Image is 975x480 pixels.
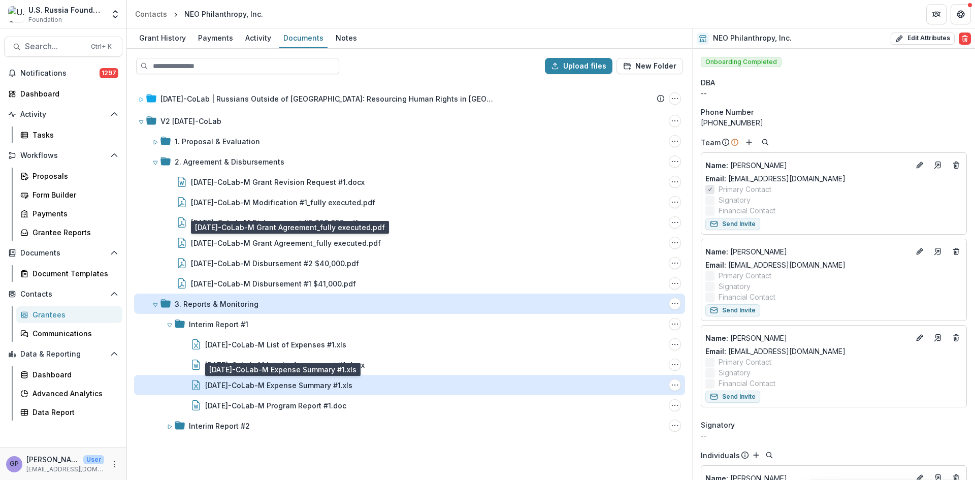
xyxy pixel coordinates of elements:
[914,159,926,171] button: Edit
[20,151,106,160] span: Workflows
[669,257,681,269] button: 23-AUG-12-CoLab-M Disbursement #2 $40,000.pdf Options
[134,314,685,415] div: Interim Report #1Interim Report #1 Options[DATE]-CoLab-M List of Expenses #1.xls23-AUG-12-CoLab-M...
[279,28,328,48] a: Documents
[16,366,122,383] a: Dashboard
[134,355,685,375] div: [DATE]-CoLab-M Interim Assessment #1.docx23-AUG-12-CoLab-M Interim Assessment #1.docx Options
[914,245,926,258] button: Edit
[4,65,122,81] button: Notifications1297
[160,93,496,104] div: [DATE]-CoLab | Russians Outside of [GEOGRAPHIC_DATA]: Resourcing Human Rights in [GEOGRAPHIC_DATA...
[669,115,681,127] button: V2 23-AUG-12-CoLab Options
[705,173,846,184] a: Email: [EMAIL_ADDRESS][DOMAIN_NAME]
[701,107,754,117] span: Phone Number
[750,449,762,461] button: Add
[669,359,681,371] button: 23-AUG-12-CoLab-M Interim Assessment #1.docx Options
[134,415,685,436] div: Interim Report #2Interim Report #2 Options
[705,391,760,403] button: Send Invite
[669,318,681,330] button: Interim Report #1 Options
[545,58,612,74] button: Upload files
[705,304,760,316] button: Send Invite
[669,298,681,310] button: 3. Reports & Monitoring Options
[32,388,114,399] div: Advanced Analytics
[32,227,114,238] div: Grantee Reports
[191,258,359,269] div: [DATE]-CoLab-M Disbursement #2 $40,000.pdf
[705,333,909,343] a: Name: [PERSON_NAME]
[719,281,751,292] span: Signatory
[134,334,685,355] div: [DATE]-CoLab-M List of Expenses #1.xls23-AUG-12-CoLab-M List of Expenses #1.xls Options
[134,395,685,415] div: [DATE]-CoLab-M Program Report #1.doc23-AUG-12-CoLab-M Program Report #1.doc Options
[705,161,728,170] span: Name :
[189,319,248,330] div: Interim Report #1
[134,151,685,172] div: 2. Agreement & Disbursements2. Agreement & Disbursements Options
[89,41,114,52] div: Ctrl + K
[16,186,122,203] a: Form Builder
[279,30,328,45] div: Documents
[4,85,122,102] a: Dashboard
[205,360,365,370] div: [DATE]-CoLab-M Interim Assessment #1.docx
[719,378,775,389] span: Financial Contact
[20,290,106,299] span: Contacts
[134,172,685,192] div: [DATE]-CoLab-M Grant Revision Request #1.docx23-AUG-12-CoLab-M Grant Revision Request #1.docx Opt...
[131,7,267,21] nav: breadcrumb
[950,245,962,258] button: Deletes
[32,328,114,339] div: Communications
[194,30,237,45] div: Payments
[891,33,955,45] button: Edit Attributes
[32,268,114,279] div: Document Templates
[930,243,946,260] a: Go to contact
[135,30,190,45] div: Grant History
[914,332,926,344] button: Edit
[332,30,361,45] div: Notes
[705,261,726,269] span: Email:
[134,375,685,395] div: [DATE]-CoLab-M Expense Summary #1.xls23-AUG-12-CoLab-M Expense Summary #1.xls Options
[134,88,685,109] div: [DATE]-CoLab | Russians Outside of [GEOGRAPHIC_DATA]: Resourcing Human Rights in [GEOGRAPHIC_DATA...
[20,69,100,78] span: Notifications
[701,57,782,67] span: Onboarding Completed
[669,237,681,249] button: 23-AUG-12-CoLab-M Grant Agreement_fully executed.pdf Options
[205,339,346,350] div: [DATE]-CoLab-M List of Expenses #1.xls
[241,30,275,45] div: Activity
[713,34,792,43] h2: NEO Philanthropy, Inc.
[926,4,947,24] button: Partners
[4,286,122,302] button: Open Contacts
[32,309,114,320] div: Grantees
[134,233,685,253] div: [DATE]-CoLab-M Grant Agreement_fully executed.pdf23-AUG-12-CoLab-M Grant Agreement_fully executed...
[16,325,122,342] a: Communications
[20,249,106,258] span: Documents
[191,217,358,228] div: [DATE]-CoLab-M Disbursement #3 $39,656.pdf
[134,212,685,233] div: [DATE]-CoLab-M Disbursement #3 $39,656.pdf23-AUG-12-CoLab-M Disbursement #3 $39,656.pdf Options
[669,399,681,411] button: 23-AUG-12-CoLab-M Program Report #1.doc Options
[705,218,760,230] button: Send Invite
[719,292,775,302] span: Financial Contact
[32,208,114,219] div: Payments
[16,224,122,241] a: Grantee Reports
[951,4,971,24] button: Get Help
[83,455,104,464] p: User
[108,4,122,24] button: Open entity switcher
[134,253,685,273] div: [DATE]-CoLab-M Disbursement #2 $40,000.pdf23-AUG-12-CoLab-M Disbursement #2 $40,000.pdf Options
[705,333,909,343] p: [PERSON_NAME]
[4,346,122,362] button: Open Data & Reporting
[25,42,85,51] span: Search...
[4,106,122,122] button: Open Activity
[950,332,962,344] button: Deletes
[705,334,728,342] span: Name :
[134,192,685,212] div: [DATE]-CoLab-M Modification #1_fully executed.pdf23-AUG-12-CoLab-M Modification #1_fully executed...
[32,189,114,200] div: Form Builder
[16,126,122,143] a: Tasks
[332,28,361,48] a: Notes
[175,136,260,147] div: 1. Proposal & Evaluation
[241,28,275,48] a: Activity
[719,195,751,205] span: Signatory
[205,380,352,391] div: [DATE]-CoLab-M Expense Summary #1.xls
[108,458,120,470] button: More
[669,135,681,147] button: 1. Proposal & Evaluation Options
[719,205,775,216] span: Financial Contact
[189,421,250,431] div: Interim Report #2
[191,238,381,248] div: [DATE]-CoLab-M Grant Agreement_fully executed.pdf
[719,367,751,378] span: Signatory
[16,168,122,184] a: Proposals
[759,136,771,148] button: Search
